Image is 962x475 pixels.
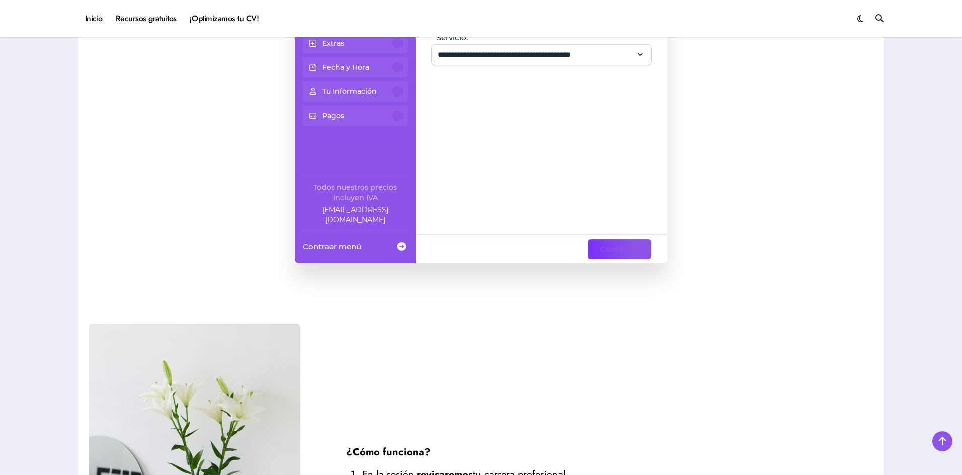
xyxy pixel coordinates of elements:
[600,243,638,255] span: Continuar
[322,111,344,121] p: Pagos
[303,205,408,225] a: Company email: ayuda@elhadadelasvacantes.com
[437,33,468,43] span: Servicio:
[78,5,109,32] a: Inicio
[303,241,361,252] span: Contraer menú
[322,38,344,48] p: Extras
[346,445,431,459] strong: ¿Cómo funciona?
[322,86,377,97] p: Tu Información
[109,5,183,32] a: Recursos gratuitos
[303,182,408,203] div: Todos nuestros precios incluyen IVA
[322,62,369,72] p: Fecha y Hora
[183,5,265,32] a: ¡Optimizamos tu CV!
[588,239,651,259] button: Continuar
